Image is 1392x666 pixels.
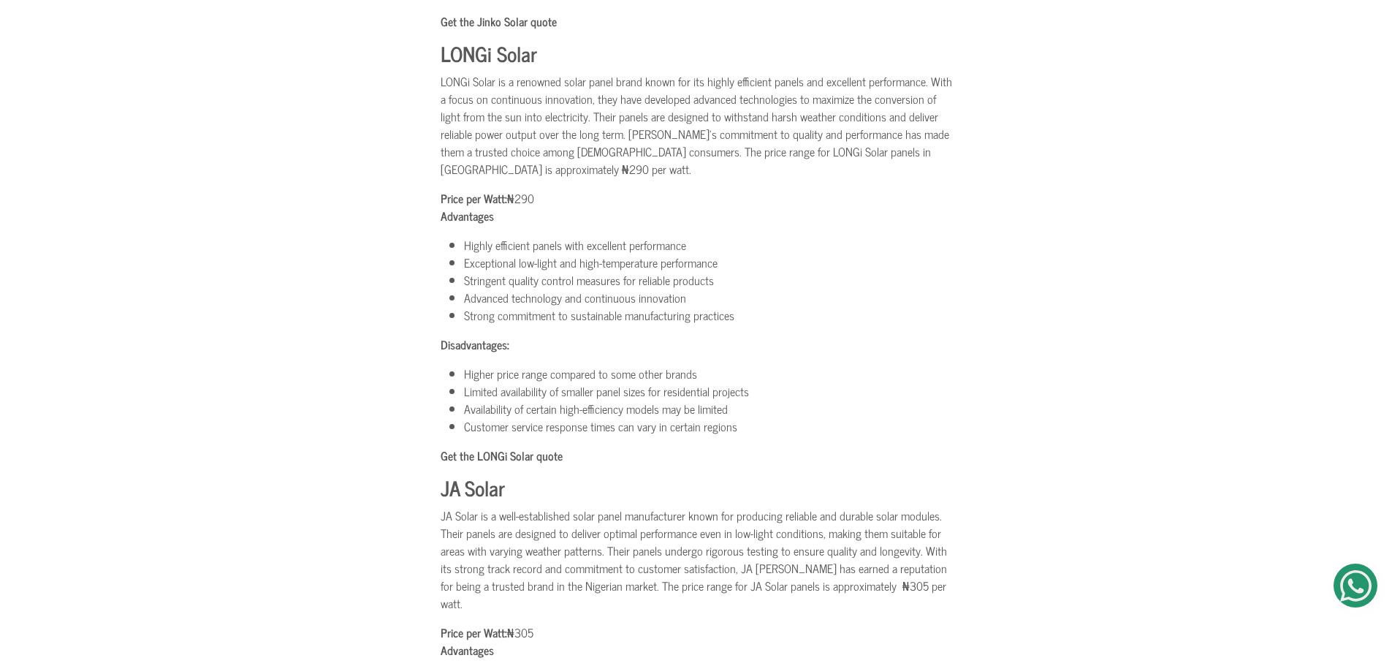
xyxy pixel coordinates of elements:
b: Advantages [441,206,494,225]
li: Advanced technology and continuous innovation [464,289,952,306]
b: LONGi Solar [441,37,537,70]
p: ₦305 [441,624,952,659]
b: Get the Jinko Solar quote [441,12,557,31]
img: Get Started On Earthbond Via Whatsapp [1340,570,1372,602]
b: Price per Watt: [441,189,507,208]
li: Customer service response times can vary in certain regions [464,417,952,435]
b: Price per Watt: [441,623,507,642]
li: Availability of certain high-efficiency models may be limited [464,400,952,417]
p: LONGi Solar is a renowned solar panel brand known for its highly efficient panels and excellent p... [441,72,952,178]
p: ₦290 [441,189,952,224]
b: Get the LONGi Solar quote [441,446,563,465]
li: Exceptional low-light and high-temperature performance [464,254,952,271]
b: Advantages [441,640,494,659]
li: Limited availability of smaller panel sizes for residential projects [464,382,952,400]
li: Strong commitment to sustainable manufacturing practices [464,306,952,324]
li: Stringent quality control measures for reliable products [464,271,952,289]
li: Higher price range compared to some other brands [464,365,952,382]
b: JA Solar [441,471,505,504]
p: JA Solar is a well-established solar panel manufacturer known for producing reliable and durable ... [441,507,952,612]
li: Highly efficient panels with excellent performance [464,236,952,254]
b: Disadvantages: [441,335,509,354]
